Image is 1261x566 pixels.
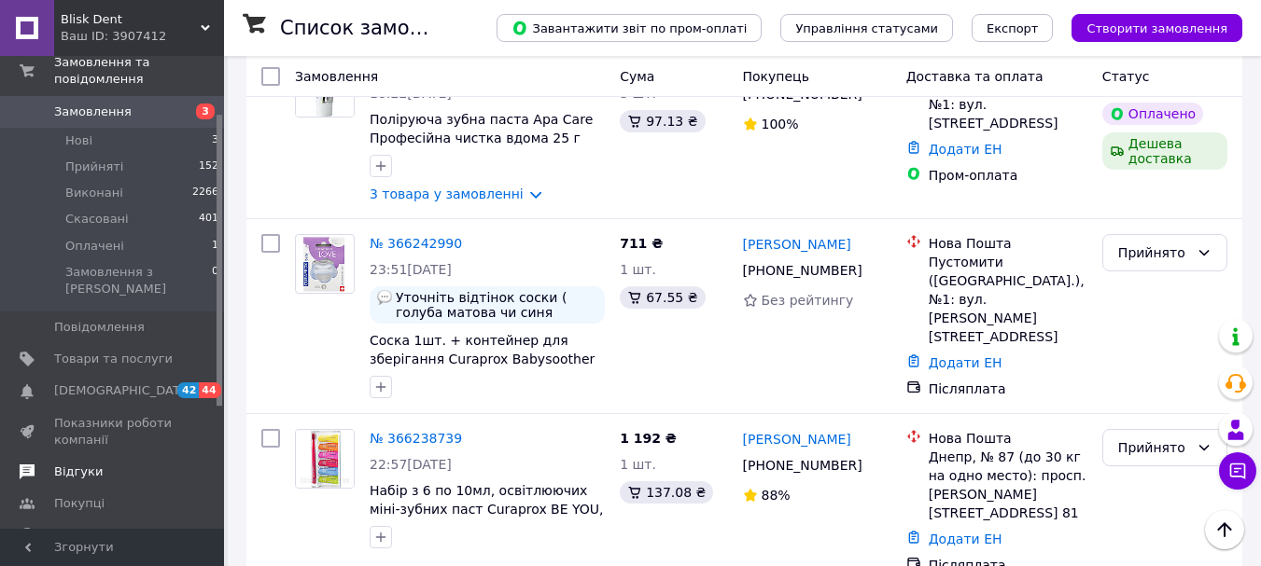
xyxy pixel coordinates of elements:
[762,293,854,308] span: Без рейтингу
[929,448,1087,522] div: Днепр, № 87 (до 30 кг на одно место): просп. [PERSON_NAME][STREET_ADDRESS] 81
[54,351,173,367] span: Товари та послуги
[370,457,452,472] span: 22:57[DATE]
[929,253,1087,346] div: Пустомити ([GEOGRAPHIC_DATA].), №1: вул. [PERSON_NAME][STREET_ADDRESS]
[511,20,747,36] span: Завантажити звіт по пром-оплаті
[739,257,866,283] div: [PHONE_NUMBER]
[199,159,218,175] span: 152
[61,11,201,28] span: Blisk Dent
[54,319,145,336] span: Повідомлення
[295,234,355,294] a: Фото товару
[370,262,452,277] span: 23:51[DATE]
[54,54,224,88] span: Замовлення та повідомлення
[929,234,1087,253] div: Нова Пошта
[199,211,218,228] span: 401
[54,495,105,512] span: Покупці
[370,112,593,145] a: Поліруюча зубна паста Apa Care Професійна чистка вдома 25 г
[65,264,212,297] span: Замовлення з [PERSON_NAME]
[212,238,218,255] span: 1
[370,431,462,446] a: № 366238739
[743,69,809,84] span: Покупець
[192,185,218,201] span: 2266
[1205,510,1244,549] button: Наверх
[370,236,462,251] a: № 366242990
[54,527,155,544] span: Каталог ProSale
[65,238,124,255] span: Оплачені
[61,28,224,45] div: Ваш ID: 3907412
[929,429,1087,448] div: Нова Пошта
[301,235,349,293] img: Фото товару
[295,429,355,489] a: Фото товару
[780,14,953,42] button: Управління статусами
[54,415,173,449] span: Показники роботи компанії
[906,69,1044,84] span: Доставка та оплата
[929,380,1087,398] div: Післяплата
[620,262,656,277] span: 1 шт.
[370,186,524,201] a: 3 товара у замовленні
[620,286,705,309] div: 67.55 ₴
[497,14,762,42] button: Завантажити звіт по пром-оплаті
[972,14,1054,42] button: Експорт
[1118,437,1189,458] div: Прийнято
[1102,132,1227,170] div: Дешева доставка
[620,431,677,446] span: 1 192 ₴
[620,457,656,472] span: 1 шт.
[1086,21,1227,35] span: Створити замовлення
[1102,69,1150,84] span: Статус
[795,21,938,35] span: Управління статусами
[929,142,1002,157] a: Додати ЕН
[739,452,866,478] div: [PHONE_NUMBER]
[1219,452,1256,490] button: Чат з покупцем
[1053,20,1242,35] a: Створити замовлення
[199,382,220,398] span: 44
[929,76,1087,132] div: с. [GEOGRAPHIC_DATA], №1: вул. [STREET_ADDRESS]
[987,21,1039,35] span: Експорт
[1072,14,1242,42] button: Створити замовлення
[177,382,199,398] span: 42
[929,166,1087,185] div: Пром-оплата
[762,488,791,503] span: 88%
[743,430,851,449] a: [PERSON_NAME]
[65,159,123,175] span: Прийняті
[377,290,392,305] img: :speech_balloon:
[212,132,218,149] span: 3
[1102,103,1203,125] div: Оплачено
[370,483,604,535] a: Набір з 6 по 10мл, освітлюючих міні-зубних паст Curaprox BE YOU, +щітка 5460 Ultra Soft
[929,531,1002,546] a: Додати ЕН
[929,355,1002,370] a: Додати ЕН
[296,430,354,488] img: Фото товару
[396,290,597,320] span: Уточніть відтінок соски ( голуба матова чи синя прозора) бо на фото 2 різні кольори
[370,333,605,404] a: Соска 1шт. + контейнер для зберігання Curaprox Babysoother для дітей віком від 0 до 7 місяців, бл...
[620,69,654,84] span: Cума
[620,110,705,132] div: 97.13 ₴
[54,463,103,480] span: Відгуки
[762,117,799,131] span: 100%
[196,104,215,119] span: 3
[1118,242,1189,263] div: Прийнято
[54,104,132,120] span: Замовлення
[280,17,469,39] h1: Список замовлень
[65,211,129,228] span: Скасовані
[65,185,123,201] span: Виконані
[743,235,851,254] a: [PERSON_NAME]
[65,132,92,149] span: Нові
[620,236,663,251] span: 711 ₴
[54,382,192,399] span: [DEMOGRAPHIC_DATA]
[295,69,378,84] span: Замовлення
[212,264,218,297] span: 0
[620,481,713,504] div: 137.08 ₴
